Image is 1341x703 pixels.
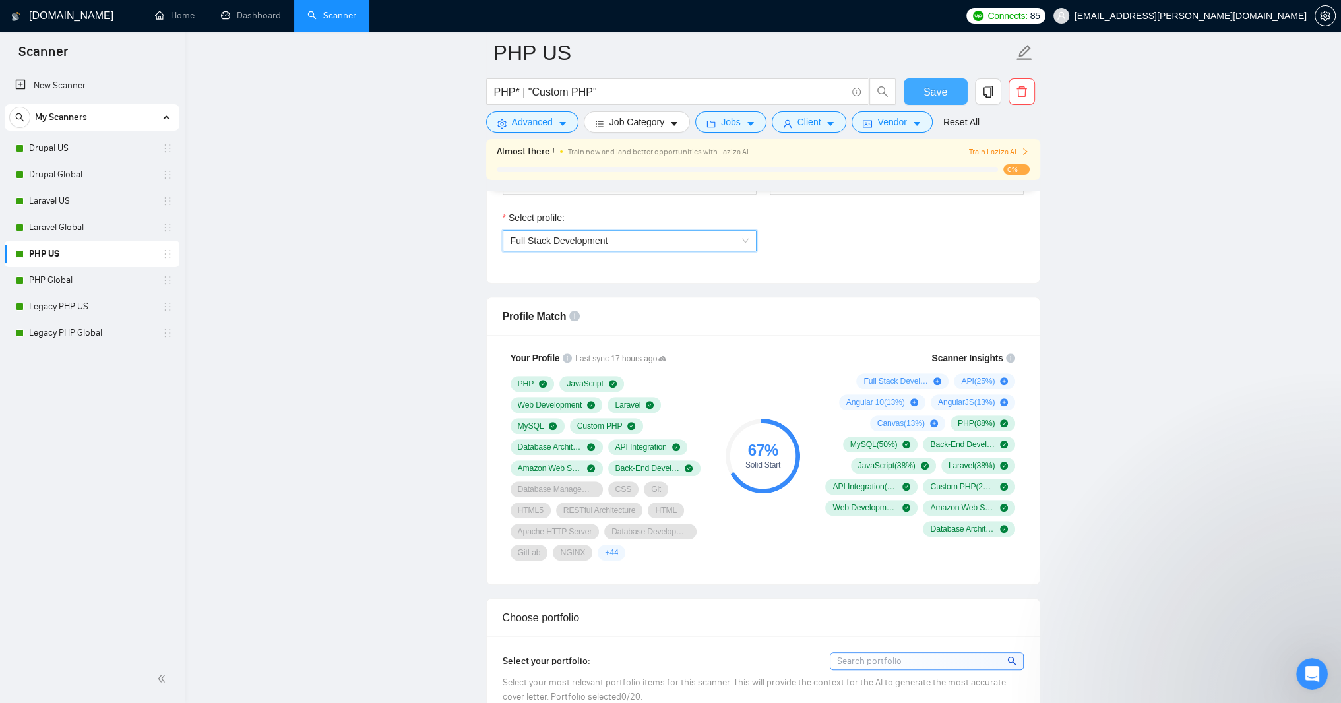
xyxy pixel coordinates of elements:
[518,379,534,389] span: PHP
[511,353,560,363] span: Your Profile
[832,503,897,513] span: Web Development ( 25 %)
[1315,11,1336,21] a: setting
[162,169,173,180] span: holder
[706,119,716,129] span: folder
[746,119,755,129] span: caret-down
[1009,78,1035,105] button: delete
[615,400,640,410] span: Laravel
[615,484,632,495] span: CSS
[518,505,544,516] span: HTML5
[943,115,980,129] a: Reset All
[503,599,1024,636] div: Choose portfolio
[902,483,910,491] span: check-circle
[307,10,356,21] a: searchScanner
[567,379,603,389] span: JavaScript
[695,111,766,133] button: folderJobscaret-down
[5,104,179,346] li: My Scanners
[518,526,592,537] span: Apache HTTP Server
[930,481,995,492] span: Custom PHP ( 25 %)
[611,526,689,537] span: Database Development
[1006,353,1015,363] span: info-circle
[852,88,861,96] span: info-circle
[938,397,995,408] span: AngularJS ( 13 %)
[1030,9,1040,23] span: 85
[930,503,995,513] span: Amazon Web Services ( 13 %)
[902,504,910,512] span: check-circle
[511,235,608,246] span: Full Stack Development
[975,78,1001,105] button: copy
[497,119,507,129] span: setting
[685,464,693,472] span: check-circle
[832,481,897,492] span: API Integration ( 25 %)
[870,86,895,98] span: search
[1000,441,1008,448] span: check-circle
[577,421,623,431] span: Custom PHP
[518,400,582,410] span: Web Development
[587,401,595,409] span: check-circle
[1000,419,1008,427] span: check-circle
[560,547,585,558] span: NGINX
[1000,462,1008,470] span: check-circle
[162,301,173,312] span: holder
[726,443,800,458] div: 67 %
[672,443,680,451] span: check-circle
[930,419,938,427] span: plus-circle
[503,311,567,322] span: Profile Match
[11,6,20,27] img: logo
[29,162,154,188] a: Drupal Global
[29,214,154,241] a: Laravel Global
[5,73,179,99] li: New Scanner
[157,672,170,685] span: double-left
[221,10,281,21] a: dashboardDashboard
[923,84,947,100] span: Save
[651,484,661,495] span: Git
[587,443,595,451] span: check-circle
[595,119,604,129] span: bars
[1021,148,1029,156] span: right
[797,115,821,129] span: Client
[902,441,910,448] span: check-circle
[162,196,173,206] span: holder
[904,78,968,105] button: Save
[563,353,572,363] span: info-circle
[518,463,582,474] span: Amazon Web Services
[497,144,555,159] span: Almost there !
[8,42,78,70] span: Scanner
[726,461,800,469] div: Solid Start
[29,320,154,346] a: Legacy PHP Global
[1000,504,1008,512] span: check-circle
[655,505,677,516] span: HTML
[852,111,932,133] button: idcardVendorcaret-down
[512,115,553,129] span: Advanced
[976,86,1001,98] span: copy
[503,656,590,667] span: Select your portfolio:
[968,146,1029,158] button: Train Laziza AI
[670,119,679,129] span: caret-down
[162,275,173,286] span: holder
[1315,11,1335,21] span: setting
[961,376,995,386] span: API ( 25 %)
[863,376,928,386] span: Full Stack Development ( 50 %)
[772,111,847,133] button: userClientcaret-down
[877,115,906,129] span: Vendor
[646,401,654,409] span: check-circle
[863,119,872,129] span: idcard
[558,119,567,129] span: caret-down
[503,677,1006,702] span: Select your most relevant portfolio items for this scanner. This will provide the context for the...
[609,115,664,129] span: Job Category
[605,547,618,558] span: + 44
[910,398,918,406] span: plus-circle
[9,107,30,128] button: search
[1057,11,1066,20] span: user
[587,464,595,472] span: check-circle
[615,442,667,452] span: API Integration
[15,73,169,99] a: New Scanner
[783,119,792,129] span: user
[10,113,30,122] span: search
[1000,483,1008,491] span: check-circle
[486,111,578,133] button: settingAdvancedcaret-down
[29,267,154,293] a: PHP Global
[575,353,666,365] span: Last sync 17 hours ago
[1000,525,1008,533] span: check-circle
[162,143,173,154] span: holder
